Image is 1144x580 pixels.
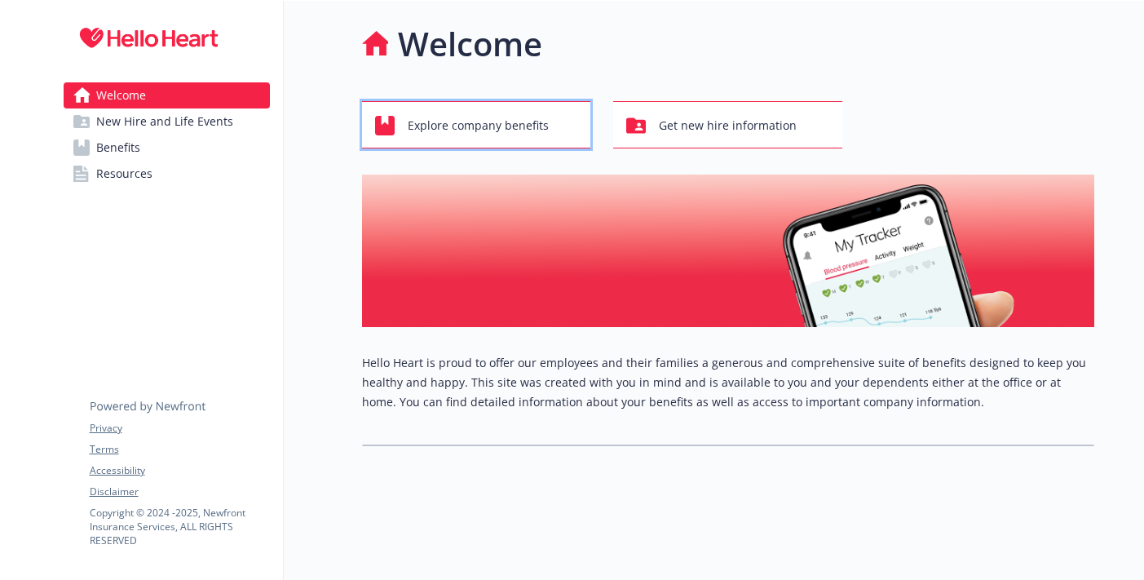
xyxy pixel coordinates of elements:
[90,463,269,478] a: Accessibility
[64,108,270,135] a: New Hire and Life Events
[64,82,270,108] a: Welcome
[96,135,140,161] span: Benefits
[398,20,542,69] h1: Welcome
[362,175,1094,327] img: overview page banner
[96,108,233,135] span: New Hire and Life Events
[64,161,270,187] a: Resources
[64,135,270,161] a: Benefits
[613,101,842,148] button: Get new hire information
[408,110,549,141] span: Explore company benefits
[90,485,269,499] a: Disclaimer
[362,101,591,148] button: Explore company benefits
[362,353,1094,412] p: Hello Heart is proud to offer our employees and their families a generous and comprehensive suite...
[90,442,269,457] a: Terms
[659,110,797,141] span: Get new hire information
[96,82,146,108] span: Welcome
[90,506,269,547] p: Copyright © 2024 - 2025 , Newfront Insurance Services, ALL RIGHTS RESERVED
[96,161,152,187] span: Resources
[90,421,269,436] a: Privacy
